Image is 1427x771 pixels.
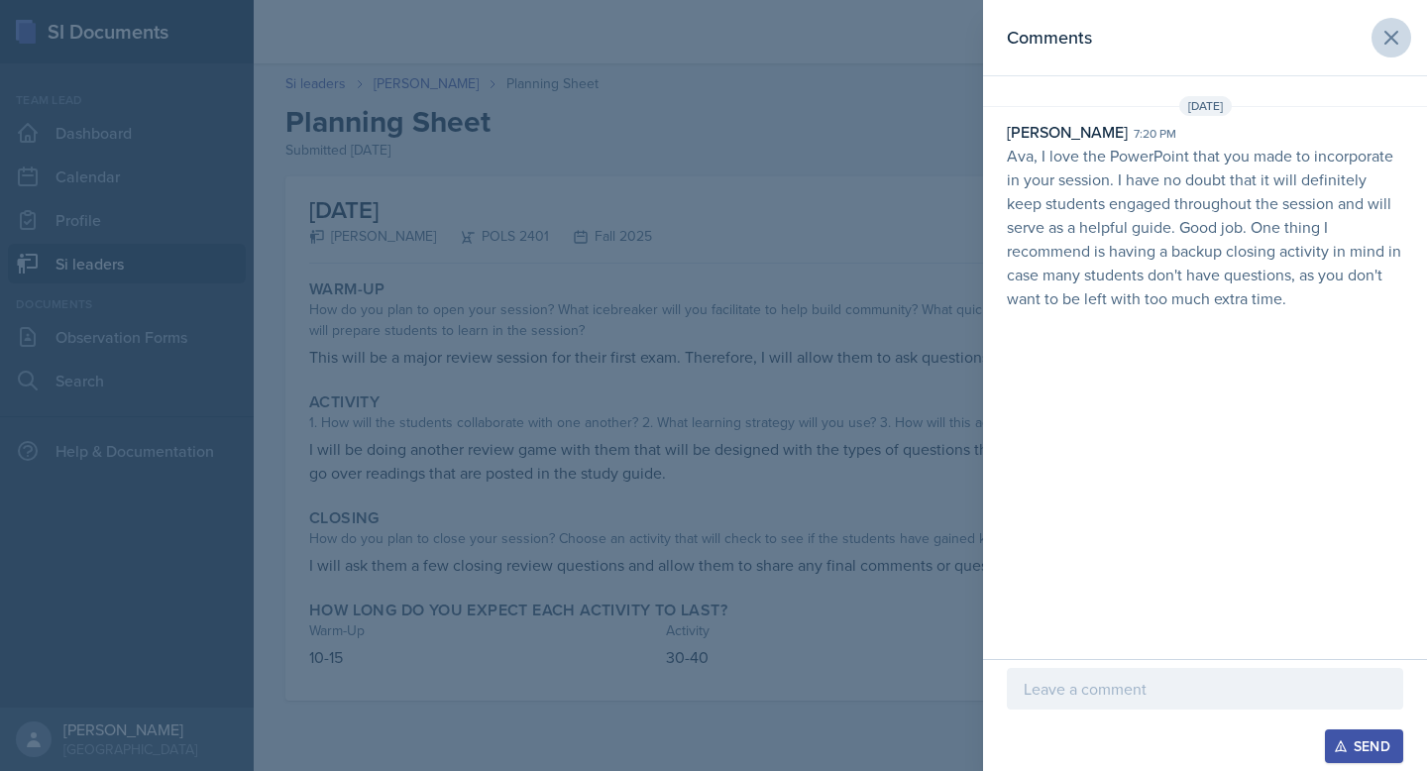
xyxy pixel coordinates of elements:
[1179,96,1232,116] span: [DATE]
[1338,738,1390,754] div: Send
[1007,24,1092,52] h2: Comments
[1134,125,1176,143] div: 7:20 pm
[1007,144,1403,310] p: Ava, I love the PowerPoint that you made to incorporate in your session. I have no doubt that it ...
[1325,729,1403,763] button: Send
[1007,120,1128,144] div: [PERSON_NAME]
